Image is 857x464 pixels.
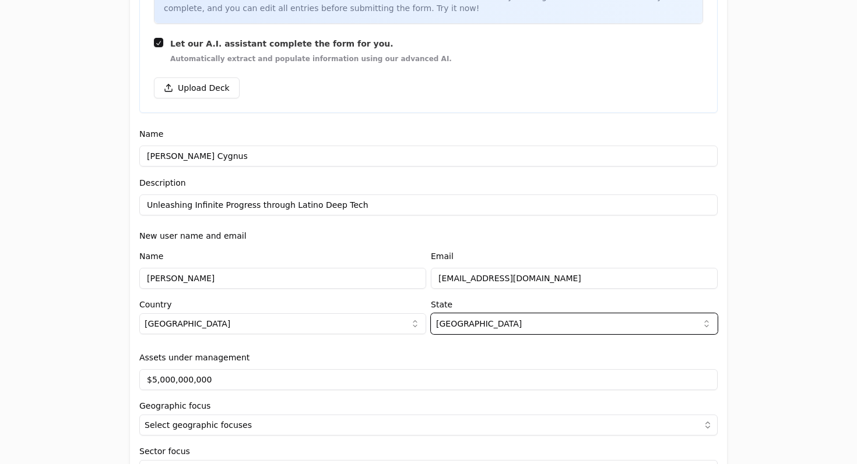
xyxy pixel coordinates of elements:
[139,447,718,455] label: Sector focus
[139,194,718,215] input: Enter the description
[431,300,718,309] label: State
[139,353,250,362] label: Assets under management
[170,54,452,63] span: Automatically extract and populate information using our advanced AI.
[145,419,252,431] span: Select geographic focuses
[154,77,240,98] button: Upload Deck
[139,129,163,139] label: Name
[139,178,186,187] label: Description
[170,38,452,49] span: Let our A.I. assistant complete the form for you.
[139,146,718,167] input: Enter the name
[139,232,718,240] label: New user name and email
[139,402,718,410] label: Geographic focus
[139,300,426,309] label: Country
[139,252,163,261] label: Name
[431,252,454,261] label: Email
